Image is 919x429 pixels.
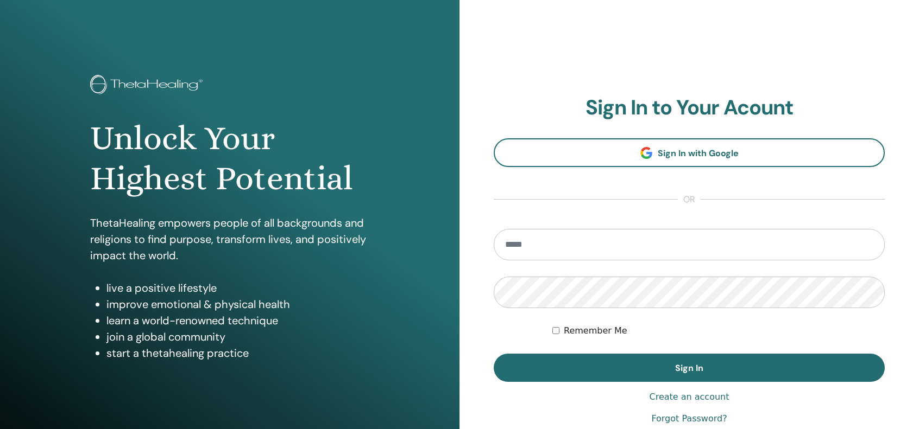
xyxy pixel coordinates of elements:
[494,95,885,120] h2: Sign In to Your Acount
[675,362,703,374] span: Sign In
[90,118,369,199] h1: Unlock Your Highest Potential
[658,148,739,159] span: Sign In with Google
[106,329,369,345] li: join a global community
[651,412,727,425] a: Forgot Password?
[494,138,885,167] a: Sign In with Google
[678,193,701,206] span: or
[106,312,369,329] li: learn a world-renowned technique
[552,324,885,337] div: Keep me authenticated indefinitely or until I manually logout
[90,215,369,264] p: ThetaHealing empowers people of all backgrounds and religions to find purpose, transform lives, a...
[649,390,729,404] a: Create an account
[494,354,885,382] button: Sign In
[564,324,627,337] label: Remember Me
[106,345,369,361] li: start a thetahealing practice
[106,296,369,312] li: improve emotional & physical health
[106,280,369,296] li: live a positive lifestyle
